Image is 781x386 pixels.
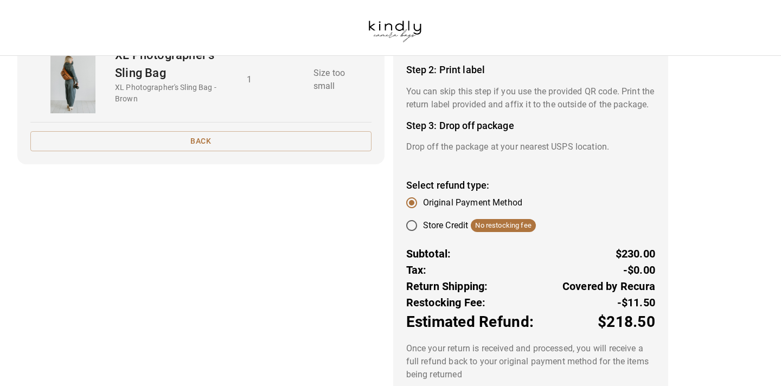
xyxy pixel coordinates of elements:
[313,67,363,93] p: Size too small
[406,262,427,278] p: Tax:
[623,262,655,278] p: -$0.00
[247,73,296,86] p: 1
[562,278,655,294] p: Covered by Recura
[406,64,655,76] h4: Step 2: Print label
[115,82,229,105] p: XL Photographer's Sling Bag - Brown
[406,278,488,294] p: Return Shipping:
[30,131,372,151] button: Back
[406,246,451,262] p: Subtotal:
[406,120,655,132] h4: Step 3: Drop off package
[406,311,534,333] p: Estimated Refund:
[115,46,229,82] p: XL Photographer's Sling Bag
[406,294,486,311] p: Restocking Fee:
[406,85,655,111] p: You can skip this step if you use the provided QR code. Print the return label provided and affix...
[423,219,536,232] div: Store Credit
[616,246,655,262] p: $230.00
[617,294,655,311] p: -$11.50
[471,220,536,231] span: No restocking fee
[423,196,522,209] span: Original Payment Method
[406,140,655,153] p: Drop off the package at your nearest USPS location.
[406,179,655,191] h4: Select refund type:
[353,4,436,51] img: kindlycamerabags.myshopify.com-b37650f6-6cf4-42a0-a808-989f93ebecdf
[598,311,655,333] p: $218.50
[406,342,655,381] p: Once your return is received and processed, you will receive a full refund back to your original ...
